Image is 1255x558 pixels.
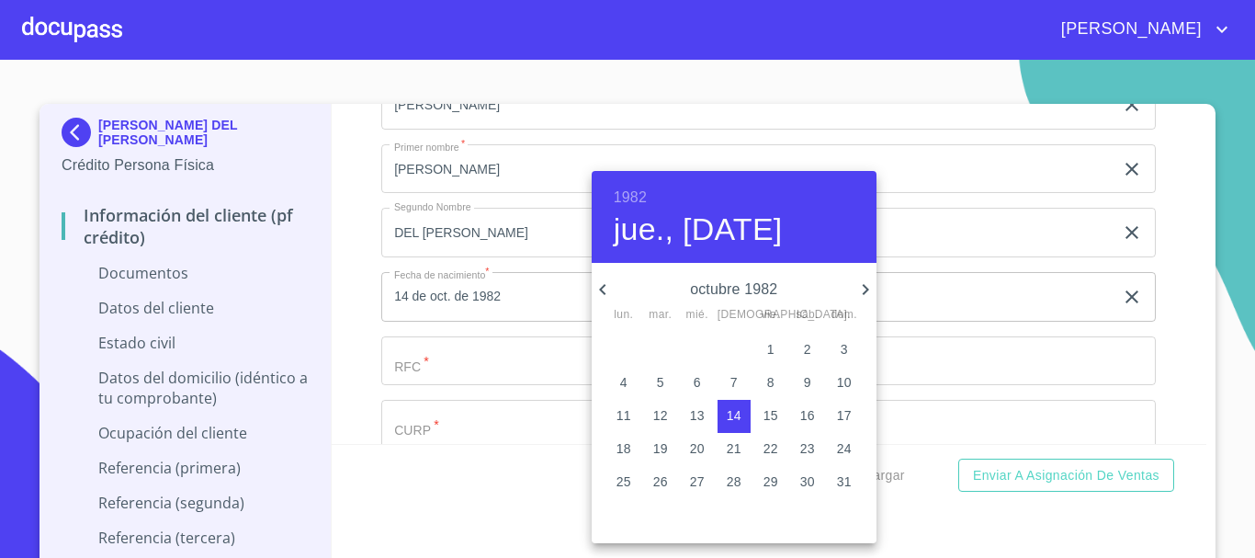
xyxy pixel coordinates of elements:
[800,439,815,458] p: 23
[754,400,787,433] button: 15
[767,340,774,359] p: 1
[730,373,738,392] p: 7
[837,473,852,491] p: 31
[644,306,677,325] span: mar.
[837,406,852,425] p: 17
[828,466,861,499] button: 31
[614,185,647,211] button: 1982
[837,439,852,458] p: 24
[616,406,631,425] p: 11
[607,400,640,433] button: 11
[727,473,741,491] p: 28
[614,211,783,249] button: jue., [DATE]
[616,439,631,458] p: 18
[828,306,861,325] span: dom.
[718,400,751,433] button: 14
[791,367,824,400] button: 9
[791,306,824,325] span: sáb.
[718,433,751,466] button: 21
[620,373,627,392] p: 4
[653,473,668,491] p: 26
[763,406,778,425] p: 15
[754,433,787,466] button: 22
[791,400,824,433] button: 16
[616,473,631,491] p: 25
[653,439,668,458] p: 19
[657,373,664,392] p: 5
[644,400,677,433] button: 12
[800,473,815,491] p: 30
[727,406,741,425] p: 14
[767,373,774,392] p: 8
[718,367,751,400] button: 7
[800,406,815,425] p: 16
[681,466,714,499] button: 27
[804,373,811,392] p: 9
[837,373,852,392] p: 10
[727,439,741,458] p: 21
[690,406,705,425] p: 13
[694,373,701,392] p: 6
[690,439,705,458] p: 20
[791,433,824,466] button: 23
[841,340,848,359] p: 3
[644,466,677,499] button: 26
[718,306,751,325] span: [DEMOGRAPHIC_DATA].
[763,439,778,458] p: 22
[681,367,714,400] button: 6
[804,340,811,359] p: 2
[607,306,640,325] span: lun.
[718,466,751,499] button: 28
[754,334,787,367] button: 1
[681,433,714,466] button: 20
[644,433,677,466] button: 19
[607,466,640,499] button: 25
[644,367,677,400] button: 5
[754,306,787,325] span: vie.
[690,473,705,491] p: 27
[828,433,861,466] button: 24
[607,433,640,466] button: 18
[614,279,854,301] p: octubre 1982
[791,466,824,499] button: 30
[828,400,861,433] button: 17
[681,306,714,325] span: mié.
[828,367,861,400] button: 10
[681,400,714,433] button: 13
[754,466,787,499] button: 29
[653,406,668,425] p: 12
[607,367,640,400] button: 4
[754,367,787,400] button: 8
[763,473,778,491] p: 29
[791,334,824,367] button: 2
[828,334,861,367] button: 3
